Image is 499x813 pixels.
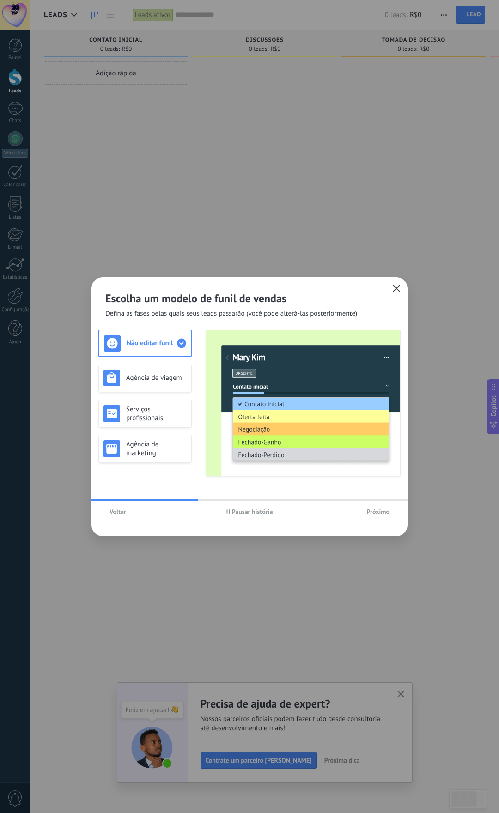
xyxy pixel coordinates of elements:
h3: Agência de viagem [126,373,187,382]
span: Próximo [366,508,389,515]
h3: Agência de marketing [126,440,187,458]
button: Pausar história [222,505,277,519]
h3: Não editar funil [127,339,177,348]
h2: Escolha um modelo de funil de vendas [105,291,394,306]
button: Voltar [105,505,130,519]
h3: Serviços profissionais [126,405,187,422]
span: Defina as fases pelas quais seus leads passarão (você pode alterá-las posteriormente) [105,309,357,318]
span: Pausar história [232,508,273,515]
button: Próximo [362,505,394,519]
span: Voltar [110,508,126,515]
